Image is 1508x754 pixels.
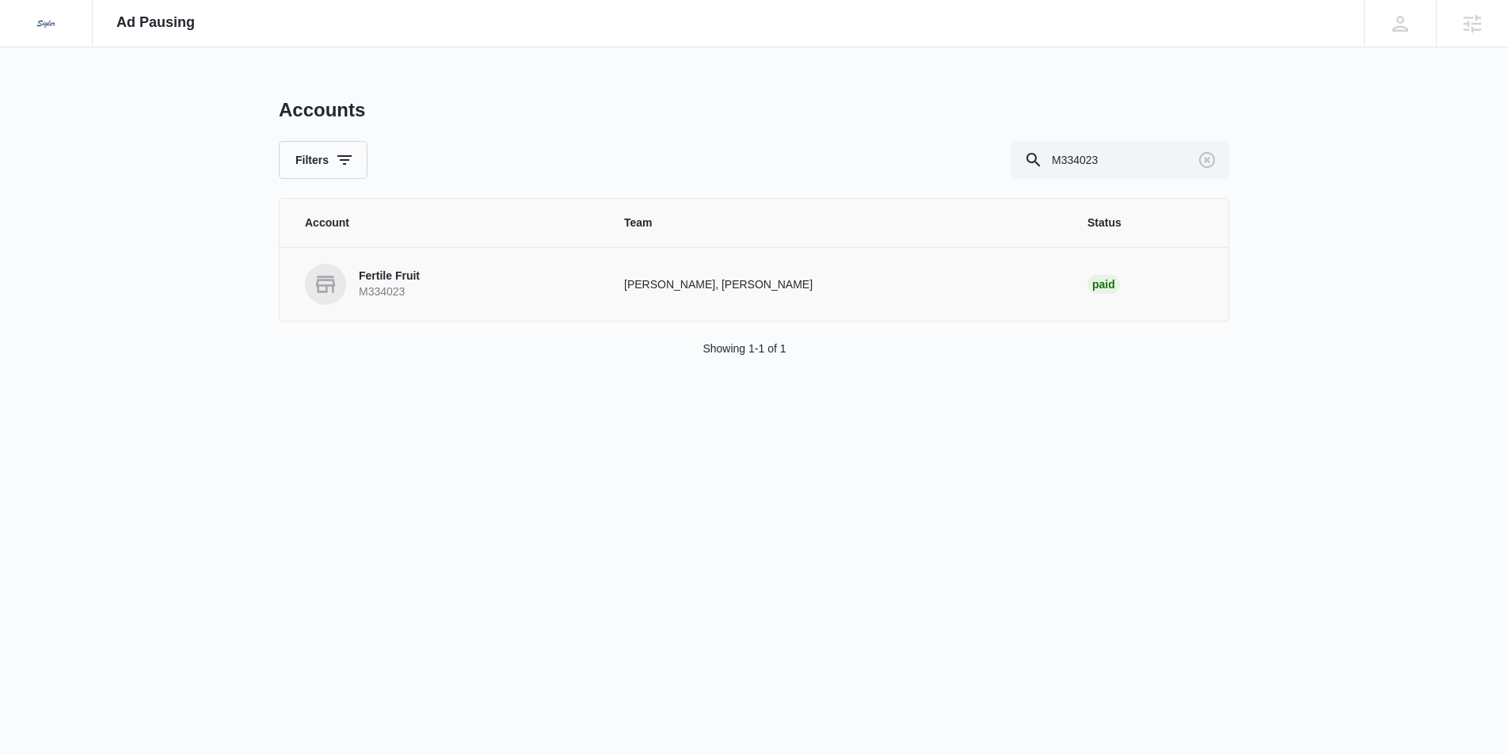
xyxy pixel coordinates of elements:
[279,141,367,179] button: Filters
[1011,141,1229,179] input: Search By Account Number
[703,341,786,357] p: Showing 1-1 of 1
[1087,275,1120,294] div: Paid
[624,276,1049,293] p: [PERSON_NAME], [PERSON_NAME]
[624,215,1049,231] span: Team
[32,10,60,38] img: Sigler Corporate
[116,14,195,31] span: Ad Pausing
[359,284,420,300] p: M334023
[1087,215,1203,231] span: Status
[305,215,586,231] span: Account
[279,98,365,122] h1: Accounts
[1194,147,1220,173] button: Clear
[359,268,420,284] p: Fertile Fruit
[305,264,586,305] a: Fertile FruitM334023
